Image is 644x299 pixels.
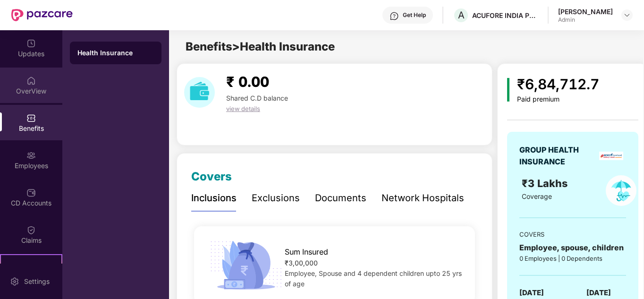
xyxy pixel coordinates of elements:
img: icon [207,238,285,292]
div: Exclusions [252,191,300,205]
img: svg+xml;base64,PHN2ZyBpZD0iU2V0dGluZy0yMHgyMCIgeG1sbnM9Imh0dHA6Ly93d3cudzMub3JnLzIwMDAvc3ZnIiB3aW... [10,277,19,286]
span: Sum Insured [285,246,328,258]
img: icon [507,78,509,102]
img: download [184,77,215,108]
span: Employee, Spouse and 4 dependent children upto 25 yrs of age [285,269,462,288]
img: svg+xml;base64,PHN2ZyB4bWxucz0iaHR0cDovL3d3dy53My5vcmcvMjAwMC9zdmciIHdpZHRoPSIyMSIgaGVpZ2h0PSIyMC... [26,263,36,272]
img: New Pazcare Logo [11,9,73,21]
span: A [458,9,465,21]
div: ₹6,84,712.7 [517,73,599,95]
div: COVERS [519,230,626,239]
img: svg+xml;base64,PHN2ZyBpZD0iVXBkYXRlZCIgeG1sbnM9Imh0dHA6Ly93d3cudzMub3JnLzIwMDAvc3ZnIiB3aWR0aD0iMj... [26,39,36,48]
img: svg+xml;base64,PHN2ZyBpZD0iQ2xhaW0iIHhtbG5zPSJodHRwOi8vd3d3LnczLm9yZy8yMDAwL3N2ZyIgd2lkdGg9IjIwIi... [26,225,36,235]
div: GROUP HEALTH INSURANCE [519,144,596,168]
div: Get Help [403,11,426,19]
img: svg+xml;base64,PHN2ZyBpZD0iRW1wbG95ZWVzIiB4bWxucz0iaHR0cDovL3d3dy53My5vcmcvMjAwMC9zdmciIHdpZHRoPS... [26,151,36,160]
span: ₹ 0.00 [226,73,269,90]
div: ₹3,00,000 [285,258,462,268]
div: Paid premium [517,95,599,103]
img: svg+xml;base64,PHN2ZyBpZD0iRHJvcGRvd24tMzJ4MzIiIHhtbG5zPSJodHRwOi8vd3d3LnczLm9yZy8yMDAwL3N2ZyIgd2... [623,11,631,19]
img: svg+xml;base64,PHN2ZyBpZD0iQ0RfQWNjb3VudHMiIGRhdGEtbmFtZT0iQ0QgQWNjb3VudHMiIHhtbG5zPSJodHRwOi8vd3... [26,188,36,197]
span: Covers [191,170,232,183]
div: Documents [315,191,366,205]
span: Coverage [522,192,552,200]
span: Benefits > Health Insurance [186,40,335,53]
img: svg+xml;base64,PHN2ZyBpZD0iSG9tZSIgeG1sbnM9Imh0dHA6Ly93d3cudzMub3JnLzIwMDAvc3ZnIiB3aWR0aD0iMjAiIG... [26,76,36,85]
img: insurerLogo [599,152,623,160]
img: policyIcon [606,175,636,206]
span: view details [226,105,260,112]
span: [DATE] [586,287,611,299]
span: Shared C.D balance [226,94,288,102]
div: ACUFORE INDIA PRIVATE LIMITED [472,11,538,20]
div: Inclusions [191,191,237,205]
div: Admin [558,16,613,24]
div: [PERSON_NAME] [558,7,613,16]
div: Settings [21,277,52,286]
div: Network Hospitals [381,191,464,205]
span: ₹3 Lakhs [522,177,570,189]
div: Employee, spouse, children [519,242,626,254]
div: Health Insurance [77,48,154,58]
span: [DATE] [519,287,544,299]
div: 0 Employees | 0 Dependents [519,254,626,263]
img: svg+xml;base64,PHN2ZyBpZD0iSGVscC0zMngzMiIgeG1sbnM9Imh0dHA6Ly93d3cudzMub3JnLzIwMDAvc3ZnIiB3aWR0aD... [390,11,399,21]
img: svg+xml;base64,PHN2ZyBpZD0iQmVuZWZpdHMiIHhtbG5zPSJodHRwOi8vd3d3LnczLm9yZy8yMDAwL3N2ZyIgd2lkdGg9Ij... [26,113,36,123]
